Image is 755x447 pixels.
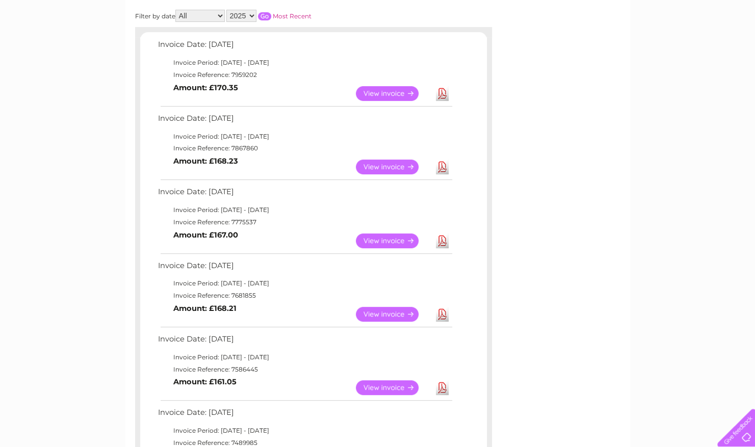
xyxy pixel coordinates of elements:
[155,112,454,130] td: Invoice Date: [DATE]
[273,12,311,20] a: Most Recent
[155,363,454,376] td: Invoice Reference: 7586445
[155,277,454,290] td: Invoice Period: [DATE] - [DATE]
[436,86,449,101] a: Download
[155,204,454,216] td: Invoice Period: [DATE] - [DATE]
[436,380,449,395] a: Download
[155,216,454,228] td: Invoice Reference: 7775537
[436,307,449,322] a: Download
[155,57,454,69] td: Invoice Period: [DATE] - [DATE]
[137,6,619,49] div: Clear Business is a trading name of Verastar Limited (registered in [GEOGRAPHIC_DATA] No. 3667643...
[721,43,745,51] a: Log out
[135,10,403,22] div: Filter by date
[563,5,633,18] a: 0333 014 3131
[155,69,454,81] td: Invoice Reference: 7959202
[601,43,623,51] a: Energy
[155,351,454,363] td: Invoice Period: [DATE] - [DATE]
[155,332,454,351] td: Invoice Date: [DATE]
[173,304,237,313] b: Amount: £168.21
[27,27,79,58] img: logo.png
[356,233,431,248] a: View
[630,43,660,51] a: Telecoms
[155,130,454,143] td: Invoice Period: [DATE] - [DATE]
[155,142,454,154] td: Invoice Reference: 7867860
[436,233,449,248] a: Download
[356,380,431,395] a: View
[155,406,454,425] td: Invoice Date: [DATE]
[155,425,454,437] td: Invoice Period: [DATE] - [DATE]
[576,43,595,51] a: Water
[155,259,454,278] td: Invoice Date: [DATE]
[356,160,431,174] a: View
[687,43,712,51] a: Contact
[155,290,454,302] td: Invoice Reference: 7681855
[173,230,238,240] b: Amount: £167.00
[155,38,454,57] td: Invoice Date: [DATE]
[155,185,454,204] td: Invoice Date: [DATE]
[356,307,431,322] a: View
[356,86,431,101] a: View
[173,156,238,166] b: Amount: £168.23
[436,160,449,174] a: Download
[173,377,237,386] b: Amount: £161.05
[173,83,238,92] b: Amount: £170.35
[666,43,681,51] a: Blog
